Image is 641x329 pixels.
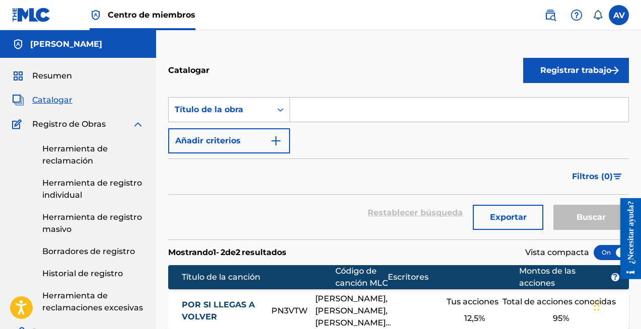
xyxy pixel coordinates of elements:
[168,248,213,257] font: Mostrando
[42,177,144,201] a: Herramienta de registro individual
[553,313,562,323] font: 95
[42,291,143,312] font: Herramienta de reclamaciones excesivas
[168,128,290,153] button: Añadir criterios
[540,65,611,75] font: Registrar trabajo
[478,313,485,323] font: %
[594,291,600,321] div: Arrastrar
[12,70,24,82] img: Resumen
[613,174,622,180] img: filtrar
[388,272,429,282] font: Escritores
[42,143,144,167] a: Herramienta de reclamación
[90,9,102,21] img: Titular de los derechos superior
[571,9,583,21] img: ayuda
[168,65,209,75] font: Catalogar
[221,248,225,257] font: 2
[168,97,629,239] form: Formulario de búsqueda
[503,297,616,306] font: Total de acciones conocidas
[12,94,73,106] a: CatalogarCatalogar
[42,245,144,258] a: Borradores de registro
[182,299,258,323] a: POR SI LLEGAS A VOLVER
[270,135,282,147] img: 9d2ae6d4665cec9f34b9.svg
[566,5,587,25] div: Ayuda
[473,205,543,230] button: Exportar
[175,136,241,145] font: Añadir criterios
[610,172,613,181] font: )
[32,95,73,105] font: Catalogar
[12,8,51,22] img: Logotipo del MLC
[42,212,142,234] font: Herramienta de registro masivo
[566,164,629,189] button: Filtros (0)
[132,118,144,130] img: expandir
[591,281,641,329] iframe: Widget de chat
[604,172,610,181] font: 0
[42,268,144,280] a: Historial de registro
[42,144,108,166] font: Herramienta de reclamación
[271,306,308,315] font: PN3VTW
[447,297,498,306] font: Tus acciones
[175,105,243,114] font: Título de la obra
[12,70,72,82] a: ResumenResumen
[544,9,556,21] img: buscar
[42,246,135,256] font: Borradores de registro
[30,39,102,49] font: [PERSON_NAME]
[42,211,144,235] a: Herramienta de registro masivo
[613,198,641,279] iframe: Centro de recursos
[14,3,22,65] font: ¿Necesitar ayuda?
[32,119,106,129] font: Registro de Obras
[12,94,24,106] img: Catalogar
[490,212,527,222] font: Exportar
[562,313,569,323] font: %
[609,64,621,76] img: f7272a7cc735f4ea7f67.svg
[335,266,388,288] font: Código de canción MLC
[572,172,604,181] font: Filtros (
[540,5,560,25] a: Búsqueda pública
[12,38,24,50] img: Cuentas
[593,10,603,20] div: Notificaciones
[182,272,260,282] font: Título de la canción
[182,300,255,321] font: POR SI LLEGAS A VOLVER
[519,266,576,288] font: Montos de las acciones
[32,71,72,80] font: Resumen
[42,290,144,314] a: Herramienta de reclamaciones excesivas
[236,248,240,257] font: 2
[213,248,216,257] font: 1
[464,313,478,323] font: 12,5
[42,178,142,200] font: Herramienta de registro individual
[108,10,195,20] font: Centro de miembros
[225,248,236,257] font: de
[12,118,25,130] img: Registro de Obras
[609,5,629,25] div: Menú de usuario
[42,269,123,278] font: Historial de registro
[216,248,219,257] font: -
[523,58,629,83] button: Registrar trabajo
[242,248,287,257] font: resultados
[525,248,589,257] font: Vista compacta
[30,38,102,50] h5: Alejandro Villegas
